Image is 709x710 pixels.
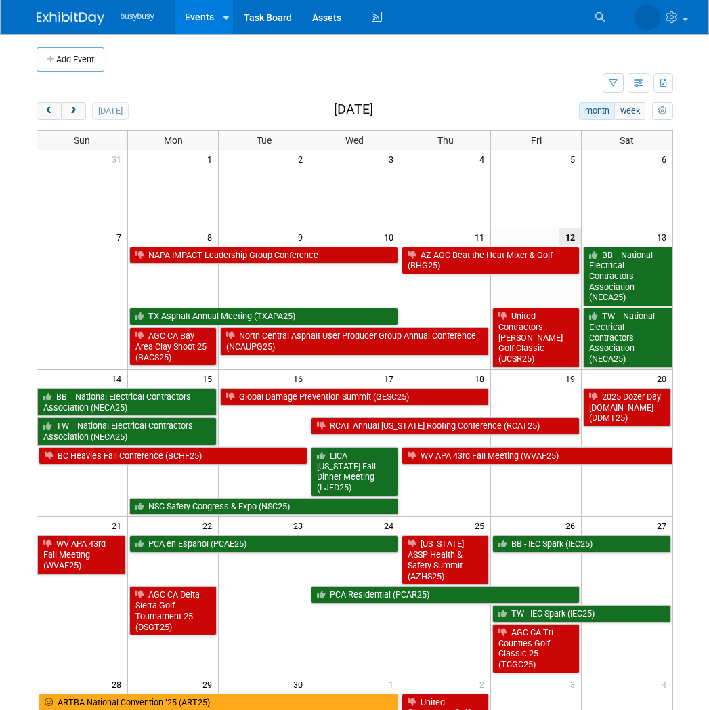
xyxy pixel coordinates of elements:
[110,517,127,534] span: 21
[583,308,672,368] a: TW || National Electrical Contractors Association (NECA25)
[492,605,671,623] a: TW - IEC Spark (IEC25)
[402,247,580,274] a: AZ AGC Beat the Heat Mixer & Golf (BHG25)
[564,370,581,387] span: 19
[383,370,400,387] span: 17
[37,417,217,445] a: TW || National Electrical Contractors Association (NECA25)
[478,150,490,167] span: 4
[473,228,490,245] span: 11
[660,675,672,692] span: 4
[115,228,127,245] span: 7
[311,586,580,604] a: PCA Residential (PCAR25)
[564,517,581,534] span: 26
[660,150,672,167] span: 6
[387,150,400,167] span: 3
[201,370,218,387] span: 15
[220,388,489,406] a: Global Damage Prevention Summit (GESC25)
[656,228,672,245] span: 13
[656,517,672,534] span: 27
[164,135,183,146] span: Mon
[129,498,398,516] a: NSC Safety Congress & Expo (NSC25)
[39,447,308,465] a: BC Heavies Fall Conference (BCHF25)
[92,102,128,120] button: [DATE]
[473,517,490,534] span: 25
[652,102,672,120] button: myCustomButton
[110,675,127,692] span: 28
[579,102,615,120] button: month
[656,370,672,387] span: 20
[531,135,542,146] span: Fri
[129,586,217,635] a: AGC CA Delta Sierra Golf Tournament 25 (DSGT25)
[110,370,127,387] span: 14
[37,102,62,120] button: prev
[292,675,309,692] span: 30
[583,388,671,427] a: 2025 Dozer Day [DOMAIN_NAME] (DDMT25)
[206,228,218,245] span: 8
[110,150,127,167] span: 31
[569,675,581,692] span: 3
[658,107,667,116] i: Personalize Calendar
[311,417,580,435] a: RCAT Annual [US_STATE] Roofing Conference (RCAT25)
[297,228,309,245] span: 9
[620,135,634,146] span: Sat
[292,370,309,387] span: 16
[311,447,398,497] a: LICA [US_STATE] Fall Dinner Meeting (LJFD25)
[257,135,272,146] span: Tue
[635,5,660,30] img: Braden Gillespie
[559,228,581,245] span: 12
[492,308,580,368] a: United Contractors [PERSON_NAME] Golf Classic (UCSR25)
[478,675,490,692] span: 2
[121,12,154,21] span: busybusy
[492,535,671,553] a: BB - IEC Spark (IEC25)
[129,308,398,325] a: TX Asphalt Annual Meeting (TXAPA25)
[129,535,398,553] a: PCA en Espanol (PCAE25)
[614,102,645,120] button: week
[297,150,309,167] span: 2
[201,675,218,692] span: 29
[129,247,398,264] a: NAPA IMPACT Leadership Group Conference
[402,447,672,465] a: WV APA 43rd Fall Meeting (WVAF25)
[129,327,217,366] a: AGC CA Bay Area Clay Shoot 25 (BACS25)
[74,135,90,146] span: Sun
[437,135,454,146] span: Thu
[383,517,400,534] span: 24
[37,47,104,72] button: Add Event
[345,135,364,146] span: Wed
[473,370,490,387] span: 18
[383,228,400,245] span: 10
[569,150,581,167] span: 5
[61,102,86,120] button: next
[402,535,489,585] a: [US_STATE] ASSP Health & Safety Summit (AZHS25)
[37,388,217,416] a: BB || National Electrical Contractors Association (NECA25)
[206,150,218,167] span: 1
[292,517,309,534] span: 23
[492,624,580,673] a: AGC CA Tri-Counties Golf Classic 25 (TCGC25)
[220,327,489,355] a: North Central Asphalt User Producer Group Annual Conference (NCAUPG25)
[37,535,127,574] a: WV APA 43rd Fall Meeting (WVAF25)
[37,12,104,25] img: ExhibitDay
[334,102,373,117] h2: [DATE]
[387,675,400,692] span: 1
[583,247,672,307] a: BB || National Electrical Contractors Association (NECA25)
[201,517,218,534] span: 22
